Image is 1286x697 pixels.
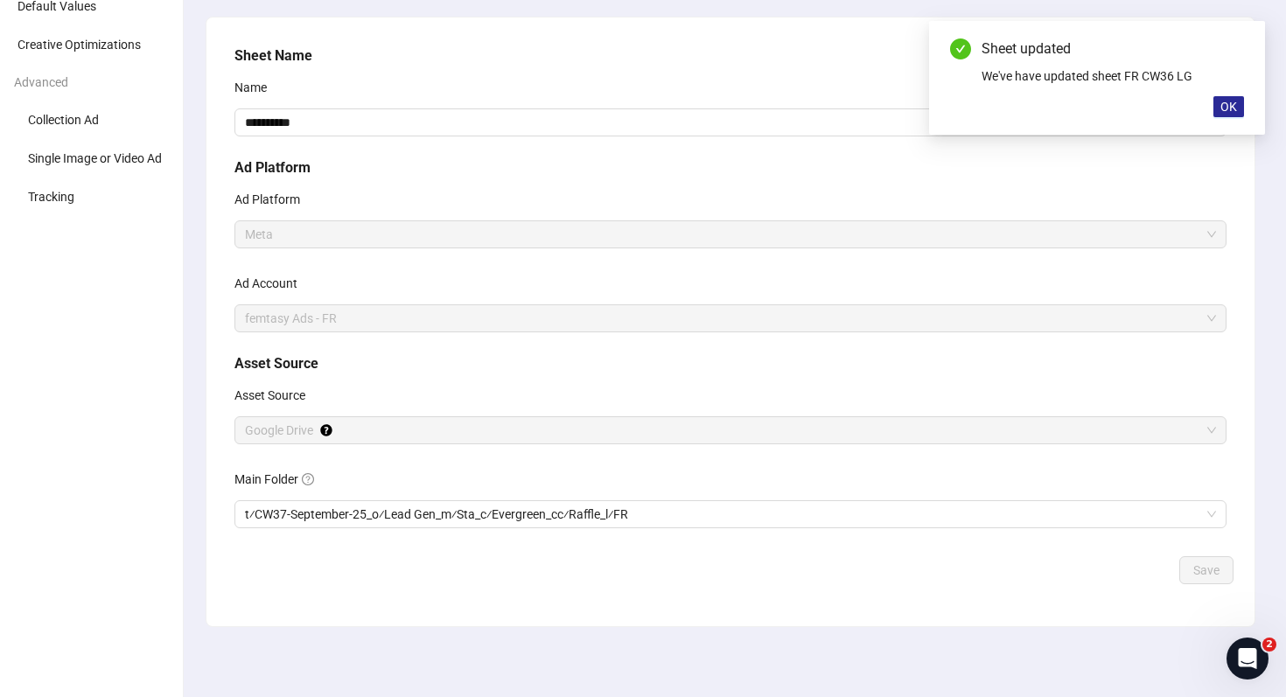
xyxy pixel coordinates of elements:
h5: Ad Platform [234,157,1227,178]
span: question-circle [302,473,314,485]
span: 2 [1262,638,1276,652]
label: Main Folder [234,465,325,493]
span: Tracking [28,190,74,204]
div: Tooltip anchor [318,422,334,438]
label: Ad Account [234,269,309,297]
span: Meta [245,221,1216,247]
span: OK [1220,100,1237,114]
span: t⁄CW37-September-25_o⁄Lead Gen_m⁄Sta_c⁄Evergreen_cc⁄Raffle_l⁄FR [245,501,1216,527]
span: Creative Optimizations [17,38,141,52]
label: Asset Source [234,381,317,409]
span: femtasy Ads - FR [245,305,1216,331]
span: Collection Ad [28,113,99,127]
span: check-circle [950,38,971,59]
div: Sheet updated [982,38,1244,59]
button: Save [1179,556,1234,584]
h5: Sheet Name [234,45,1227,66]
span: Google Drive [245,417,1216,443]
span: Single Image or Video Ad [28,151,162,165]
label: Name [234,73,278,101]
label: Ad Platform [234,185,311,213]
a: Close [1225,38,1244,58]
iframe: Intercom live chat [1227,638,1269,680]
h5: Asset Source [234,353,1227,374]
input: Name [234,108,1227,136]
div: We've have updated sheet FR CW36 LG [982,66,1244,86]
button: OK [1213,96,1244,117]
